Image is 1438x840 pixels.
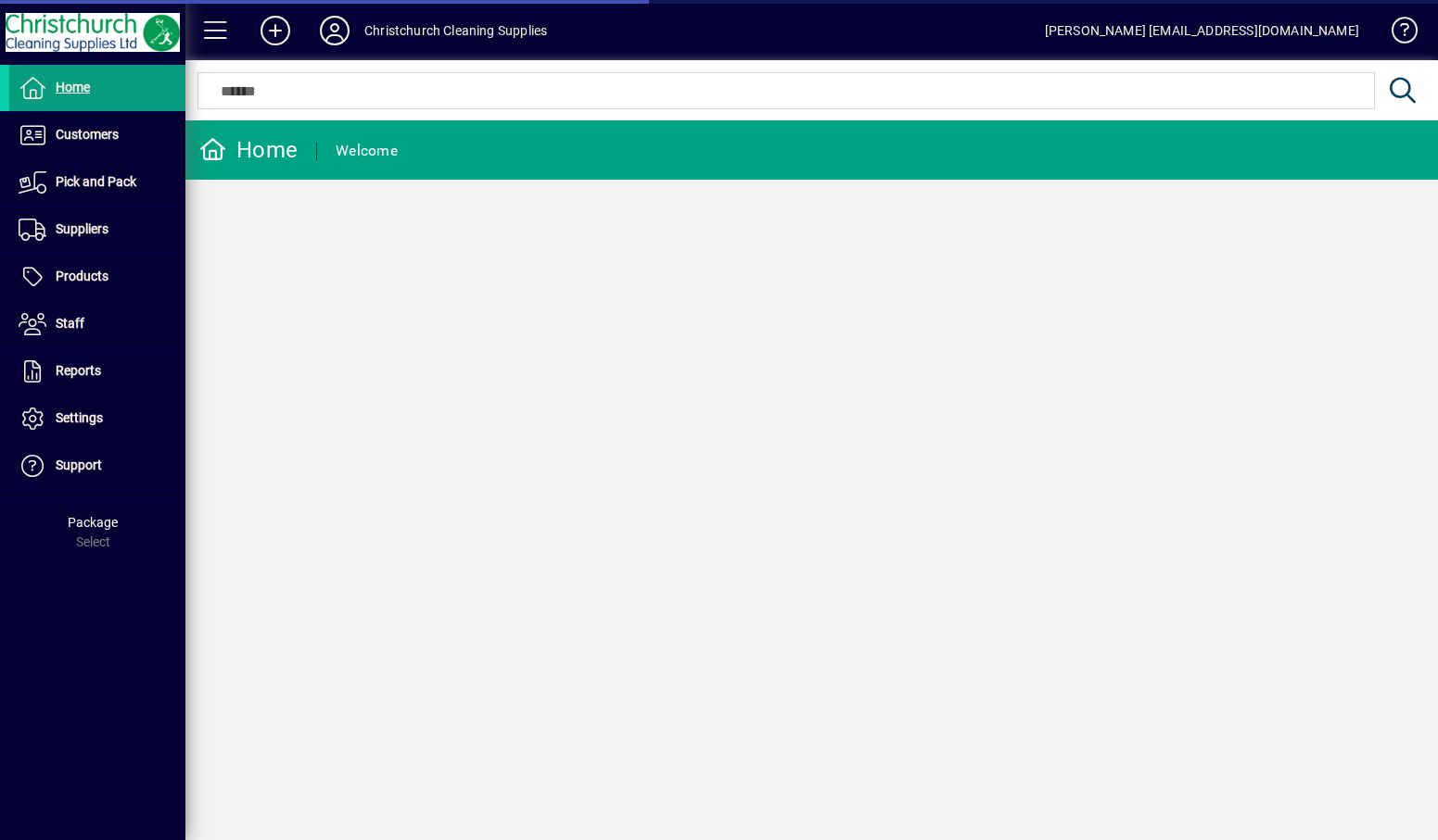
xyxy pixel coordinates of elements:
[199,135,298,165] div: Home
[246,14,305,47] button: Add
[1378,4,1415,64] a: Knowledge Base
[1045,16,1359,45] div: [PERSON_NAME] [EMAIL_ADDRESS][DOMAIN_NAME]
[9,207,185,253] a: Suppliers
[9,112,185,158] a: Customers
[9,348,185,395] a: Reports
[56,80,90,94] span: Home
[9,301,185,347] a: Staff
[56,410,103,425] span: Settings
[9,395,185,442] a: Settings
[56,127,119,142] span: Customers
[56,174,136,189] span: Pick and Pack
[68,515,118,530] span: Package
[9,254,185,300] a: Products
[56,316,84,331] span: Staff
[336,136,398,166] div: Welcome
[305,14,364,47] button: Profile
[9,443,185,489] a: Support
[56,458,102,472] span: Support
[364,16,547,45] div: Christchurch Cleaning Supplies
[9,159,185,206] a: Pick and Pack
[56,363,101,378] span: Reports
[56,269,108,283] span: Products
[56,221,108,236] span: Suppliers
